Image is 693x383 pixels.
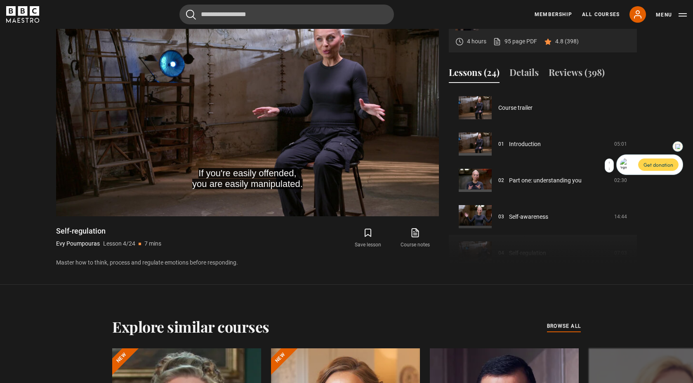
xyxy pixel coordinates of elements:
p: Lesson 4/24 [103,239,135,248]
h1: Self-regulation [56,226,161,236]
a: Part one: understanding you [509,176,582,185]
a: Membership [535,11,572,18]
button: Submit the search query [186,9,196,20]
a: browse all [547,322,581,331]
p: Evy Poumpouras [56,239,100,248]
a: Course notes [392,226,439,250]
button: Reviews (398) [549,66,605,83]
span: browse all [547,322,581,330]
p: 4 hours [467,37,486,46]
button: Toggle navigation [656,11,687,19]
p: 7 mins [144,239,161,248]
video-js: Video Player [56,1,439,216]
a: Course trailer [498,104,533,112]
p: 4.8 (398) [555,37,579,46]
a: All Courses [582,11,620,18]
p: Master how to think, process and regulate emotions before responding. [56,258,439,267]
a: 95 page PDF [493,37,537,46]
button: Save lesson [344,226,391,250]
h2: Explore similar courses [112,318,269,335]
input: Search [179,5,394,24]
button: Details [509,66,539,83]
a: Self-awareness [509,213,548,221]
button: Lessons (24) [449,66,500,83]
a: Introduction [509,140,541,149]
svg: BBC Maestro [6,6,39,23]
